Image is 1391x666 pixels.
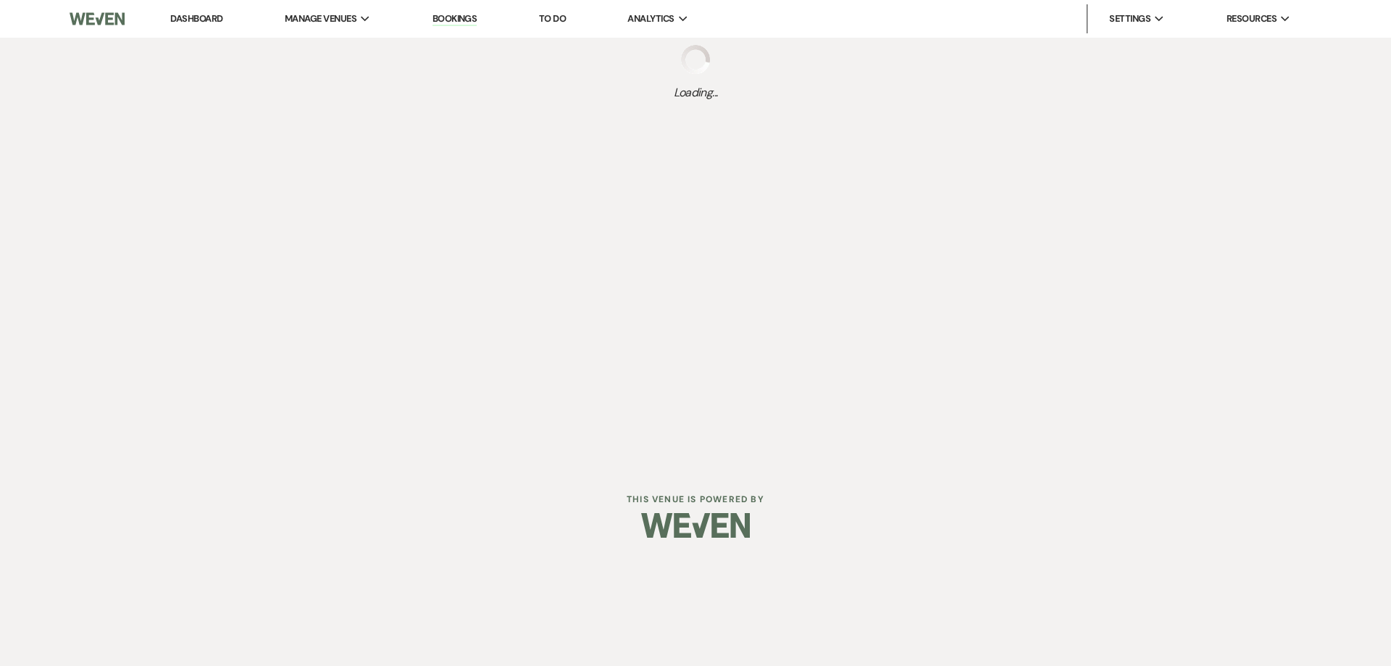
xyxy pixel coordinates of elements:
[674,84,718,101] span: Loading...
[170,12,222,25] a: Dashboard
[285,12,356,26] span: Manage Venues
[627,12,674,26] span: Analytics
[1109,12,1150,26] span: Settings
[433,12,477,26] a: Bookings
[539,12,566,25] a: To Do
[70,4,125,34] img: Weven Logo
[681,45,710,74] img: loading spinner
[1227,12,1277,26] span: Resources
[641,500,750,551] img: Weven Logo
